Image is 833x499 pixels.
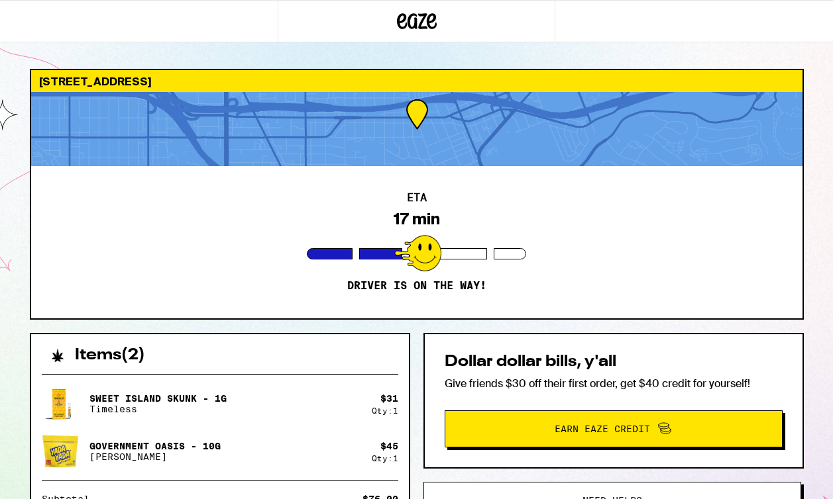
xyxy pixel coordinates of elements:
div: Qty: 1 [372,406,398,415]
h2: Items ( 2 ) [75,347,145,363]
p: Timeless [89,404,227,414]
h2: Dollar dollar bills, y'all [445,354,783,370]
button: Earn Eaze Credit [445,410,783,447]
h2: ETA [407,193,427,203]
img: Yada Yada - Government Oasis - 10g [42,433,79,470]
p: Driver is on the way! [347,279,486,293]
div: $ 45 [380,441,398,451]
p: [PERSON_NAME] [89,451,221,462]
p: Government Oasis - 10g [89,441,221,451]
span: Earn Eaze Credit [555,424,650,433]
div: $ 31 [380,393,398,404]
div: 17 min [393,210,440,228]
p: Sweet Island Skunk - 1g [89,393,227,404]
p: Give friends $30 off their first order, get $40 credit for yourself! [445,377,783,390]
div: [STREET_ADDRESS] [31,70,803,92]
img: Timeless - Sweet Island Skunk - 1g [42,385,79,422]
div: Qty: 1 [372,454,398,463]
